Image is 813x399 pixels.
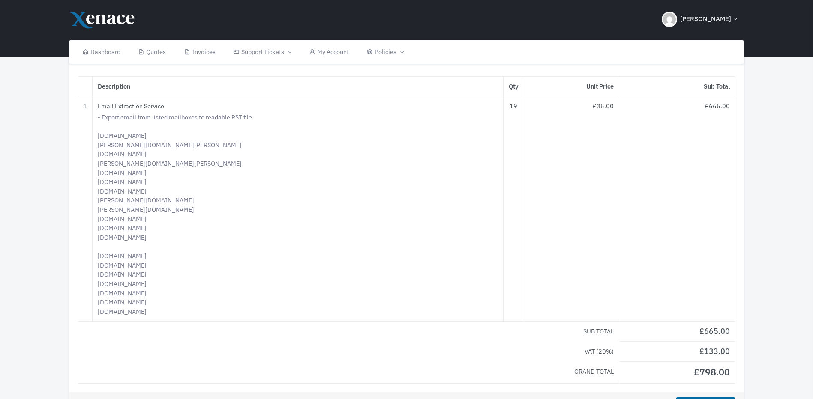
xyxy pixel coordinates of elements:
td: Sub total [78,322,619,342]
button: [PERSON_NAME] [657,4,744,34]
a: Quotes [129,40,175,64]
td: 1 [78,96,92,322]
a: Policies [358,40,412,64]
th: Qty [503,76,524,96]
img: Header Avatar [662,12,677,27]
td: £665.00 [619,96,735,322]
a: Support Tickets [225,40,300,64]
p: Email Extraction Service [98,101,498,111]
th: Unit Price [524,76,619,96]
a: My Account [300,40,358,64]
td: VAT (20%) [78,342,619,362]
td: £665.00 [619,322,735,342]
td: Grand Total [78,361,619,383]
td: £798.00 [619,361,735,383]
td: 19 [503,96,524,322]
th: Description [92,76,503,96]
a: Dashboard [73,40,129,64]
td: £35.00 [524,96,619,322]
span: [PERSON_NAME] [680,14,731,24]
a: Invoices [175,40,225,64]
div: - Export email from listed mailboxes to readable PST file [DOMAIN_NAME] [PERSON_NAME][DOMAIN_NAME... [98,113,498,316]
td: £133.00 [619,342,735,362]
th: Sub Total [619,76,735,96]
